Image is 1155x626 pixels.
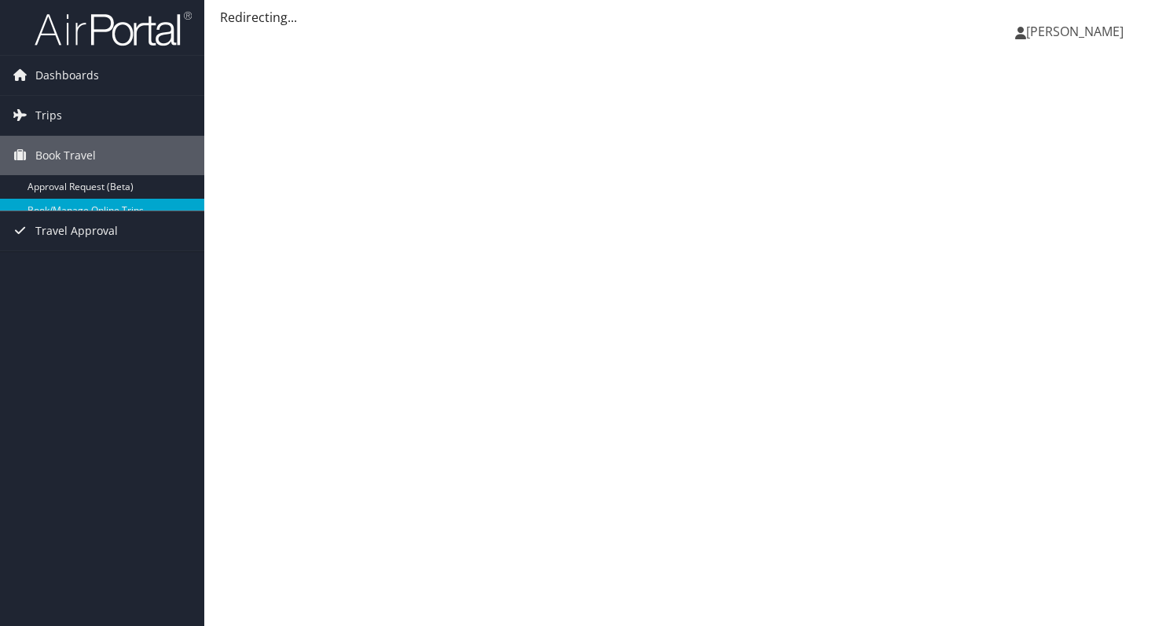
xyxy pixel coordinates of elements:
div: Redirecting... [220,8,1139,27]
a: [PERSON_NAME] [1015,8,1139,55]
span: Trips [35,96,62,135]
span: Dashboards [35,56,99,95]
img: airportal-logo.png [35,10,192,47]
span: [PERSON_NAME] [1026,23,1124,40]
span: Book Travel [35,136,96,175]
span: Travel Approval [35,211,118,251]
